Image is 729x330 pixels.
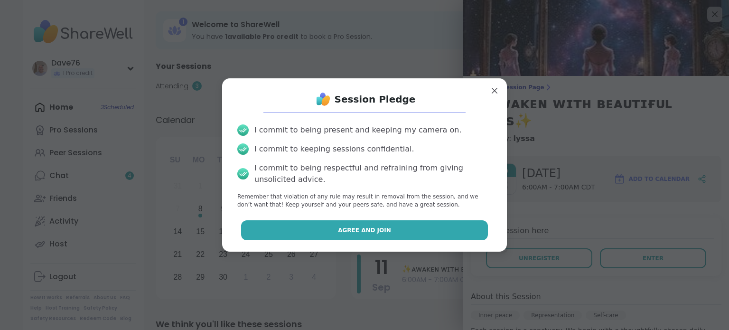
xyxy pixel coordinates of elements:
span: Agree and Join [338,226,391,235]
h1: Session Pledge [335,93,416,106]
div: I commit to being respectful and refraining from giving unsolicited advice. [254,162,492,185]
p: Remember that violation of any rule may result in removal from the session, and we don’t want tha... [237,193,492,209]
img: ShareWell Logo [314,90,333,109]
div: I commit to keeping sessions confidential. [254,143,414,155]
div: I commit to being present and keeping my camera on. [254,124,461,136]
button: Agree and Join [241,220,488,240]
